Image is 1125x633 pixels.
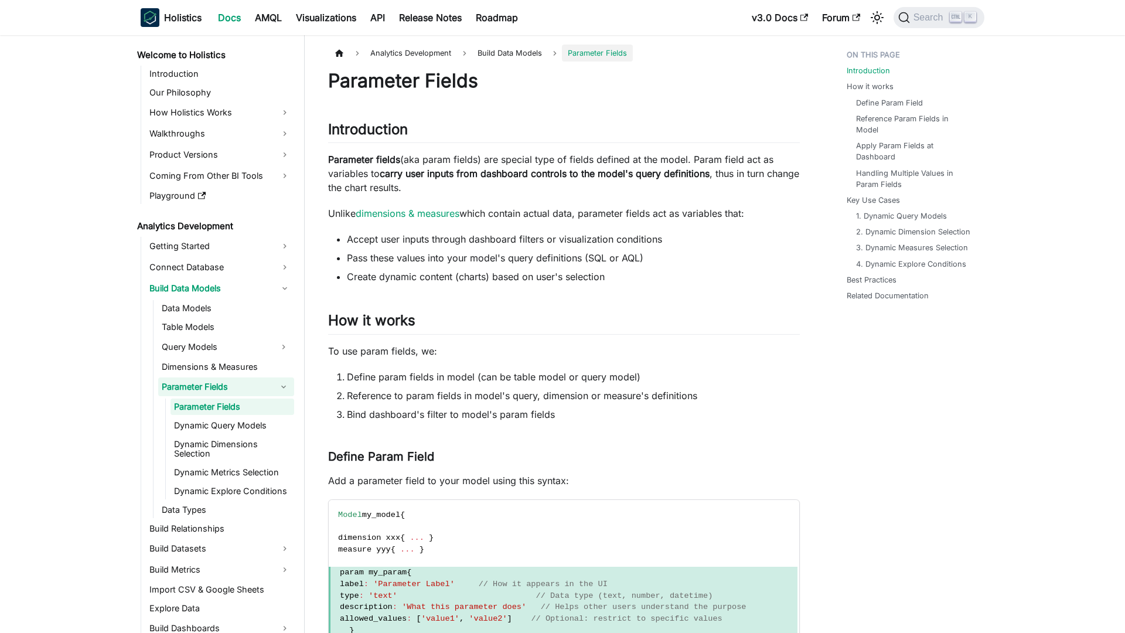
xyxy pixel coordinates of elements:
a: Build Relationships [146,520,294,537]
a: Visualizations [289,8,363,27]
span: } [420,545,424,554]
a: Introduction [847,65,890,76]
a: 1. Dynamic Query Models [856,210,947,222]
a: Home page [328,45,350,62]
a: Dynamic Metrics Selection [171,464,294,481]
nav: Docs sidebar [129,35,305,633]
span: : [364,580,369,588]
b: Holistics [164,11,202,25]
a: Forum [815,8,867,27]
strong: Parameter fields [328,154,400,165]
span: { [391,545,396,554]
span: param my_param [340,568,407,577]
p: (aka param fields) are special type of fields defined at the model. Param field act as variables ... [328,152,800,195]
h3: Define Param Field [328,450,800,464]
span: { [407,568,411,577]
span: 'text' [369,591,397,600]
a: Define Param Field [856,97,923,108]
a: 3. Dynamic Measures Selection [856,242,968,253]
nav: Breadcrumbs [328,45,800,62]
span: 'Parameter Label' [373,580,455,588]
button: Expand sidebar category 'Query Models' [273,338,294,356]
a: Explore Data [146,600,294,617]
kbd: K [964,12,976,22]
a: Analytics Development [134,218,294,234]
a: Our Philosophy [146,84,294,101]
a: Coming From Other BI Tools [146,166,294,185]
span: { [400,511,405,519]
a: 4. Dynamic Explore Conditions [856,258,966,270]
span: : [407,614,411,623]
a: Import CSV & Google Sheets [146,581,294,598]
a: v3.0 Docs [745,8,815,27]
span: 'value1' [421,614,459,623]
a: Best Practices [847,274,896,285]
span: Model [338,511,362,519]
span: Analytics Development [364,45,457,62]
p: To use param fields, we: [328,344,800,358]
a: Data Models [158,300,294,316]
span: : [393,603,397,611]
span: measure yyy [338,545,391,554]
button: Switch between dark and light mode (currently light mode) [868,8,887,27]
a: Build Data Models [146,279,294,298]
button: Collapse sidebar category 'Parameter Fields' [273,377,294,396]
li: Accept user inputs through dashboard filters or visualization conditions [347,232,800,246]
img: Holistics [141,8,159,27]
h2: How it works [328,312,800,334]
a: Related Documentation [847,290,929,301]
span: // How it appears in the UI [479,580,608,588]
span: , [459,614,464,623]
a: 2. Dynamic Dimension Selection [856,226,970,237]
a: Table Models [158,319,294,335]
a: AMQL [248,8,289,27]
span: dimension xxx [338,533,400,542]
span: my_model [362,511,400,519]
span: type [340,591,359,600]
span: { [400,533,405,542]
span: 'What this parameter does' [402,603,526,611]
a: Build Datasets [146,539,294,558]
a: Parameter Fields [171,399,294,415]
a: Getting Started [146,237,294,256]
a: API [363,8,392,27]
a: Introduction [146,66,294,82]
span: [ [417,614,421,623]
a: Apply Param Fields at Dashboard [856,140,973,162]
h2: Introduction [328,121,800,143]
a: Key Use Cases [847,195,900,206]
h1: Parameter Fields [328,69,800,93]
span: 'value2' [469,614,507,623]
p: Add a parameter field to your model using this syntax: [328,474,800,488]
a: Dimensions & Measures [158,359,294,375]
a: Walkthroughs [146,124,294,143]
a: Connect Database [146,258,294,277]
a: Product Versions [146,145,294,164]
li: Define param fields in model (can be table model or query model) [347,370,800,384]
span: description [340,603,393,611]
a: Dynamic Query Models [171,417,294,434]
span: // Helps other users understand the purpose [541,603,746,611]
a: Query Models [158,338,273,356]
span: : [359,591,364,600]
span: // Data type (text, number, datetime) [536,591,713,600]
a: dimensions & measures [356,207,459,219]
span: ] [507,614,512,623]
span: } [429,533,434,542]
a: Handling Multiple Values in Param Fields [856,168,973,190]
span: allowed_values [340,614,407,623]
a: Reference Param Fields in Model [856,113,973,135]
strong: carry user inputs from dashboard controls to the model's query definitions [380,168,710,179]
span: Parameter Fields [562,45,633,62]
button: Search (Ctrl+K) [894,7,984,28]
a: Parameter Fields [158,377,273,396]
a: Build Metrics [146,560,294,579]
span: ... [400,545,414,554]
span: // Optional: restrict to specific values [531,614,722,623]
p: Unlike which contain actual data, parameter fields act as variables that: [328,206,800,220]
a: Welcome to Holistics [134,47,294,63]
span: label [340,580,364,588]
a: Docs [211,8,248,27]
a: Playground [146,188,294,204]
li: Bind dashboard's filter to model's param fields [347,407,800,421]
